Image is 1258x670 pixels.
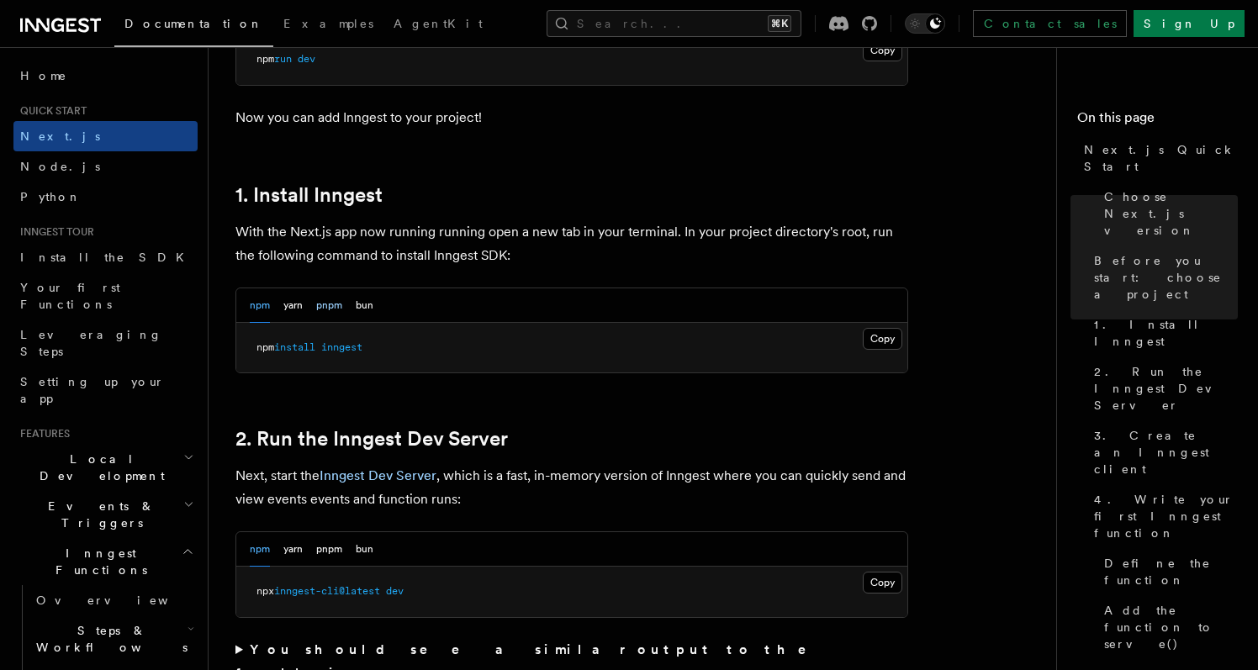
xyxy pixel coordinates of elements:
kbd: ⌘K [768,15,791,32]
a: Add the function to serve() [1097,595,1238,659]
span: Node.js [20,160,100,173]
a: Next.js Quick Start [1077,135,1238,182]
span: Quick start [13,104,87,118]
span: install [274,341,315,353]
a: Node.js [13,151,198,182]
span: inngest [321,341,362,353]
button: Steps & Workflows [29,615,198,662]
span: run [274,53,292,65]
a: Overview [29,585,198,615]
a: AgentKit [383,5,493,45]
span: Documentation [124,17,263,30]
span: Leveraging Steps [20,328,162,358]
a: Contact sales [973,10,1127,37]
span: Your first Functions [20,281,120,311]
a: 1. Install Inngest [235,183,383,207]
a: Inngest Dev Server [320,467,436,483]
a: Home [13,61,198,91]
a: Setting up your app [13,367,198,414]
span: 1. Install Inngest [1094,316,1238,350]
span: 2. Run the Inngest Dev Server [1094,363,1238,414]
span: Next.js Quick Start [1084,141,1238,175]
button: Local Development [13,444,198,491]
span: Inngest tour [13,225,94,239]
button: pnpm [316,288,342,323]
button: Toggle dark mode [905,13,945,34]
a: 4. Write your first Inngest function [1087,484,1238,548]
a: Documentation [114,5,273,47]
a: Your first Functions [13,272,198,319]
span: npm [256,341,274,353]
span: Setting up your app [20,375,165,405]
a: Next.js [13,121,198,151]
span: Define the function [1104,555,1238,588]
button: bun [356,288,373,323]
a: Python [13,182,198,212]
span: 4. Write your first Inngest function [1094,491,1238,541]
span: 3. Create an Inngest client [1094,427,1238,477]
button: yarn [283,532,303,567]
button: yarn [283,288,303,323]
button: npm [250,532,270,567]
p: Next, start the , which is a fast, in-memory version of Inngest where you can quickly send and vi... [235,464,908,511]
button: Copy [863,572,902,594]
span: Features [13,427,70,441]
button: npm [250,288,270,323]
span: Inngest Functions [13,545,182,578]
a: 1. Install Inngest [1087,309,1238,356]
button: bun [356,532,373,567]
a: Choose Next.js version [1097,182,1238,245]
span: Install the SDK [20,251,194,264]
a: 2. Run the Inngest Dev Server [1087,356,1238,420]
button: Search...⌘K [547,10,801,37]
button: Events & Triggers [13,491,198,538]
span: AgentKit [394,17,483,30]
span: Events & Triggers [13,498,183,531]
span: Examples [283,17,373,30]
p: Now you can add Inngest to your project! [235,106,908,129]
span: Steps & Workflows [29,622,188,656]
button: pnpm [316,532,342,567]
span: dev [386,585,404,597]
span: npx [256,585,274,597]
span: Python [20,190,82,203]
a: 2. Run the Inngest Dev Server [235,427,508,451]
span: Local Development [13,451,183,484]
span: npm [256,53,274,65]
a: Sign Up [1134,10,1245,37]
span: Choose Next.js version [1104,188,1238,239]
button: Copy [863,328,902,350]
span: Before you start: choose a project [1094,252,1238,303]
button: Copy [863,40,902,61]
span: Add the function to serve() [1104,602,1238,652]
span: Home [20,67,67,84]
span: dev [298,53,315,65]
a: Examples [273,5,383,45]
a: Leveraging Steps [13,319,198,367]
h4: On this page [1077,108,1238,135]
a: Define the function [1097,548,1238,595]
a: Before you start: choose a project [1087,245,1238,309]
button: Inngest Functions [13,538,198,585]
a: Install the SDK [13,242,198,272]
span: inngest-cli@latest [274,585,380,597]
span: Overview [36,594,209,607]
a: 3. Create an Inngest client [1087,420,1238,484]
p: With the Next.js app now running running open a new tab in your terminal. In your project directo... [235,220,908,267]
span: Next.js [20,129,100,143]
